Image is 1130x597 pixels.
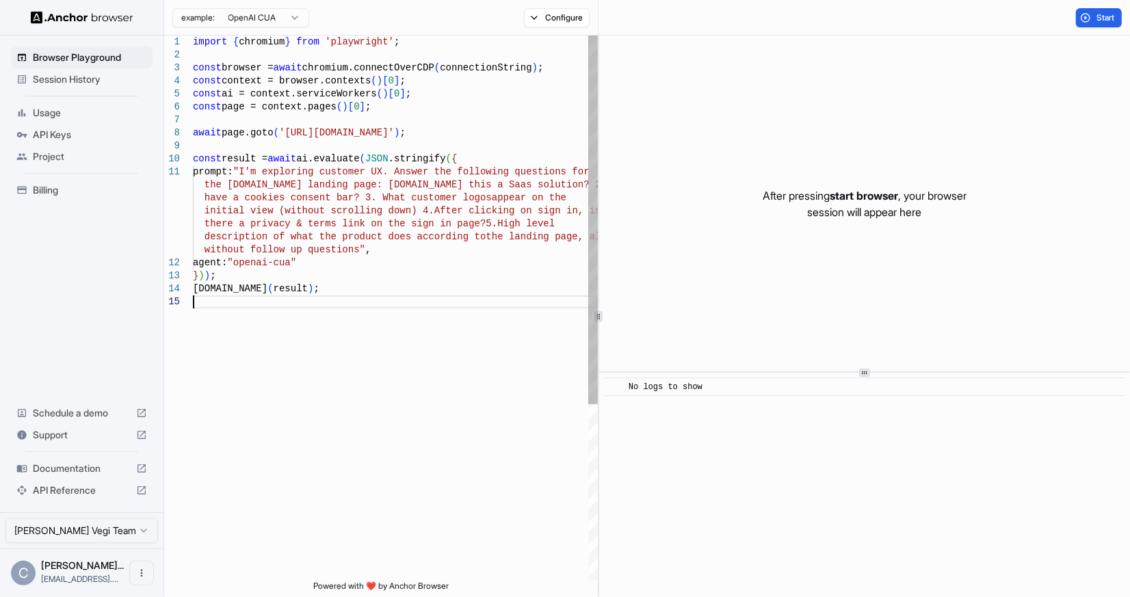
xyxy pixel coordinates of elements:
[354,101,359,112] span: 0
[233,166,521,177] span: "I'm exploring customer UX. Answer the following q
[205,231,486,242] span: description of what the product does according to
[274,283,308,294] span: result
[239,36,285,47] span: chromium
[11,47,153,68] div: Browser Playground
[313,581,449,597] span: Powered with ❤️ by Anchor Browser
[492,205,601,216] span: king on sign in, is
[210,270,215,281] span: ;
[830,189,898,202] span: start browser
[164,140,180,152] div: 9
[233,36,239,47] span: {
[193,75,222,86] span: const
[41,559,124,571] span: Chandra Sekhar Vegi
[325,36,394,47] span: 'playwright'
[11,68,153,90] div: Session History
[342,101,347,112] span: )
[193,36,227,47] span: import
[11,146,153,168] div: Project
[198,270,204,281] span: )
[544,179,647,190] span: olution? 2.Does it
[222,62,274,73] span: browser =
[365,153,389,164] span: JSON
[360,101,365,112] span: ]
[11,124,153,146] div: API Keys
[222,101,337,112] span: page = context.pages
[193,88,222,99] span: const
[399,127,405,138] span: ;
[205,244,365,255] span: without follow up questions"
[11,402,153,424] div: Schedule a demo
[612,380,618,394] span: ​
[33,428,131,442] span: Support
[193,270,198,281] span: }
[33,128,147,142] span: API Keys
[11,102,153,124] div: Usage
[222,88,377,99] span: ai = context.serviceWorkers
[33,150,147,163] span: Project
[389,75,394,86] span: 0
[227,257,296,268] span: "openai-cua"
[181,12,215,23] span: example:
[193,127,222,138] span: await
[11,479,153,501] div: API Reference
[222,127,274,138] span: page.goto
[371,75,376,86] span: (
[222,153,267,164] span: result =
[446,153,451,164] span: (
[11,179,153,201] div: Billing
[365,101,371,112] span: ;
[399,88,405,99] span: ]
[308,283,313,294] span: )
[360,153,365,164] span: (
[348,101,354,112] span: [
[164,127,180,140] div: 8
[389,153,446,164] span: .stringify
[11,424,153,446] div: Support
[164,165,180,178] div: 11
[486,218,555,229] span: 5.High level
[33,51,147,64] span: Browser Playground
[538,62,543,73] span: ;
[193,283,267,294] span: [DOMAIN_NAME]
[1076,8,1122,27] button: Start
[521,166,590,177] span: uestions for
[532,62,538,73] span: )
[451,153,457,164] span: {
[164,152,180,165] div: 10
[33,183,147,197] span: Billing
[164,256,180,269] div: 12
[365,244,371,255] span: ,
[33,406,131,420] span: Schedule a demo
[377,88,382,99] span: (
[11,561,36,585] div: C
[164,75,180,88] div: 4
[33,483,131,497] span: API Reference
[129,561,154,585] button: Open menu
[274,127,279,138] span: (
[492,192,566,203] span: appear on the
[205,205,492,216] span: initial view (without scrolling down) 4.After clic
[285,36,290,47] span: }
[440,62,531,73] span: connectionString
[33,462,131,475] span: Documentation
[302,62,434,73] span: chromium.connectOverCDP
[193,62,222,73] span: const
[406,88,411,99] span: ;
[193,153,222,164] span: const
[205,270,210,281] span: )
[193,166,233,177] span: prompt:
[763,187,967,220] p: After pressing , your browser session will appear here
[164,282,180,295] div: 14
[389,88,394,99] span: [
[267,153,296,164] span: await
[629,382,702,392] span: No logs to show
[394,36,399,47] span: ;
[399,75,405,86] span: ;
[31,11,133,24] img: Anchor Logo
[164,114,180,127] div: 7
[377,75,382,86] span: )
[205,179,544,190] span: the [DOMAIN_NAME] landing page: [DOMAIN_NAME] this a Saas s
[394,127,399,138] span: )
[279,127,394,138] span: '[URL][DOMAIN_NAME]'
[205,218,486,229] span: there a privacy & terms link on the sign in page?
